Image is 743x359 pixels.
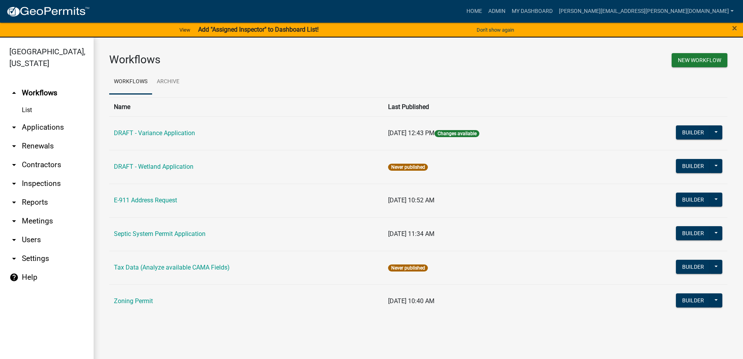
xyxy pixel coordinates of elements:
span: [DATE] 11:34 AM [388,230,434,238]
button: Builder [676,226,710,240]
span: Changes available [434,130,479,137]
i: arrow_drop_down [9,141,19,151]
a: Admin [485,4,509,19]
span: [DATE] 10:52 AM [388,196,434,204]
a: Archive [152,70,184,95]
a: Septic System Permit Application [114,230,206,238]
span: [DATE] 12:43 PM [388,129,434,137]
span: × [732,23,737,34]
button: Builder [676,260,710,274]
i: arrow_drop_down [9,179,19,188]
span: Never published [388,264,427,271]
i: help [9,273,19,282]
i: arrow_drop_down [9,160,19,170]
span: Never published [388,164,427,171]
a: My Dashboard [509,4,556,19]
th: Name [109,97,383,116]
a: Workflows [109,70,152,95]
a: [PERSON_NAME][EMAIL_ADDRESS][PERSON_NAME][DOMAIN_NAME] [556,4,737,19]
a: E-911 Address Request [114,196,177,204]
i: arrow_drop_down [9,254,19,263]
button: New Workflow [672,53,727,67]
button: Close [732,23,737,33]
button: Builder [676,159,710,173]
i: arrow_drop_up [9,88,19,98]
a: Tax Data (Analyze available CAMA Fields) [114,264,230,271]
span: [DATE] 10:40 AM [388,297,434,305]
button: Don't show again [473,23,517,36]
a: Zoning Permit [114,297,153,305]
a: View [176,23,193,36]
i: arrow_drop_down [9,216,19,226]
strong: Add "Assigned Inspector" to Dashboard List! [198,26,319,33]
button: Builder [676,293,710,307]
i: arrow_drop_down [9,198,19,207]
a: DRAFT - Variance Application [114,129,195,137]
a: Home [463,4,485,19]
a: DRAFT - Wetland Application [114,163,193,170]
button: Builder [676,193,710,207]
i: arrow_drop_down [9,235,19,245]
i: arrow_drop_down [9,123,19,132]
th: Last Published [383,97,603,116]
h3: Workflows [109,53,413,66]
button: Builder [676,125,710,139]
